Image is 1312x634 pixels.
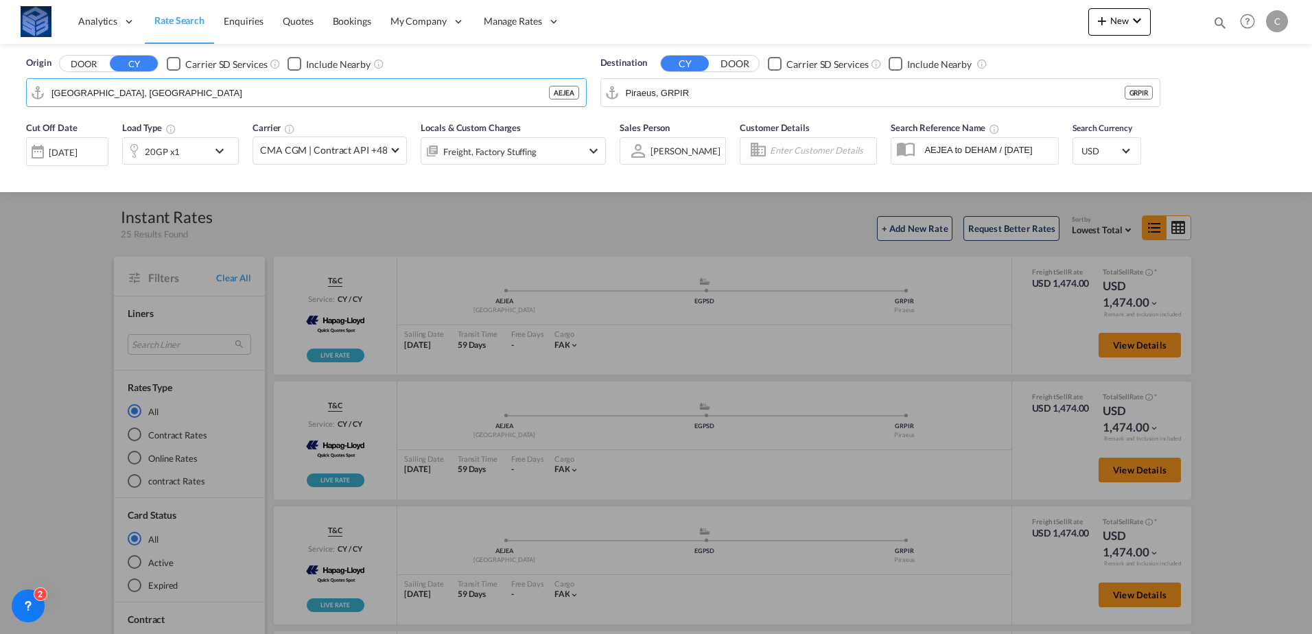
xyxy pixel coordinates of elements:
[1213,15,1228,30] md-icon: icon-magnify
[27,79,586,106] md-input-container: Jebel Ali, AEJEA
[601,79,1160,106] md-input-container: Piraeus, GRPIR
[373,58,384,69] md-icon: Unchecked: Ignores neighbouring ports when fetching rates.Checked : Includes neighbouring ports w...
[26,164,36,183] md-datepicker: Select
[26,122,78,133] span: Cut Off Date
[165,124,176,134] md-icon: icon-information-outline
[260,143,387,157] span: CMA CGM | Contract API +48
[78,14,117,28] span: Analytics
[122,122,176,133] span: Load Type
[1236,10,1266,34] div: Help
[917,139,1058,160] input: Search Reference Name
[889,56,972,71] md-checkbox: Checkbox No Ink
[976,58,987,69] md-icon: Unchecked: Ignores neighbouring ports when fetching rates.Checked : Includes neighbouring ports w...
[1213,15,1228,36] div: icon-magnify
[891,122,1000,133] span: Search Reference Name
[600,56,647,70] span: Destination
[122,137,239,165] div: 20GP x1icon-chevron-down
[26,56,51,70] span: Origin
[224,15,263,27] span: Enquiries
[549,86,579,99] div: AEJEA
[51,82,549,103] input: Search by Port
[661,56,709,71] button: CY
[21,6,51,37] img: fff785d0086311efa2d3e168b14c2f64.png
[283,15,313,27] span: Quotes
[167,56,267,71] md-checkbox: Checkbox No Ink
[390,14,447,28] span: My Company
[421,137,606,165] div: Freight Factory Stuffingicon-chevron-down
[49,146,77,158] div: [DATE]
[26,137,108,166] div: [DATE]
[1129,12,1145,29] md-icon: icon-chevron-down
[1266,10,1288,32] div: C
[1094,12,1110,29] md-icon: icon-plus 400-fg
[185,58,267,71] div: Carrier SD Services
[1081,145,1120,157] span: USD
[740,122,809,133] span: Customer Details
[871,58,882,69] md-icon: Unchecked: Search for CY (Container Yard) services for all selected carriers.Checked : Search for...
[649,141,722,161] md-select: Sales Person: Carlo Piccolo
[211,143,235,159] md-icon: icon-chevron-down
[770,141,872,161] input: Enter Customer Details
[284,124,295,134] md-icon: The selected Trucker/Carrierwill be displayed in the rate results If the rates are from another f...
[145,142,180,161] div: 20GP x1
[110,56,158,71] button: CY
[585,143,602,159] md-icon: icon-chevron-down
[651,145,721,156] div: [PERSON_NAME]
[1088,8,1151,36] button: icon-plus 400-fgNewicon-chevron-down
[306,58,371,71] div: Include Nearby
[333,15,371,27] span: Bookings
[288,56,371,71] md-checkbox: Checkbox No Ink
[626,82,1125,103] input: Search by Port
[768,56,868,71] md-checkbox: Checkbox No Ink
[1080,141,1134,161] md-select: Select Currency: $ USDUnited States Dollar
[484,14,542,28] span: Manage Rates
[907,58,972,71] div: Include Nearby
[711,56,759,72] button: DOOR
[1236,10,1259,33] span: Help
[989,124,1000,134] md-icon: Your search will be saved by the below given name
[1094,15,1145,26] span: New
[253,122,295,133] span: Carrier
[443,142,537,161] div: Freight Factory Stuffing
[786,58,868,71] div: Carrier SD Services
[270,58,281,69] md-icon: Unchecked: Search for CY (Container Yard) services for all selected carriers.Checked : Search for...
[60,56,108,72] button: DOOR
[1073,123,1132,133] span: Search Currency
[154,14,204,26] span: Rate Search
[1125,86,1153,99] div: GRPIR
[620,122,670,133] span: Sales Person
[421,122,521,133] span: Locals & Custom Charges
